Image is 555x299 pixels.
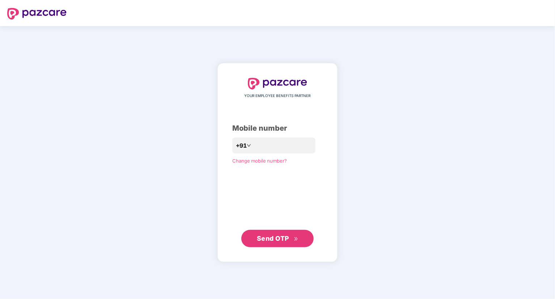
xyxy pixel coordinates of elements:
[241,230,314,247] button: Send OTPdouble-right
[245,93,311,99] span: YOUR EMPLOYEE BENEFITS PARTNER
[7,8,67,20] img: logo
[294,237,298,241] span: double-right
[232,123,323,134] div: Mobile number
[232,158,287,164] a: Change mobile number?
[248,78,307,89] img: logo
[236,141,247,150] span: +91
[257,235,289,242] span: Send OTP
[247,143,251,148] span: down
